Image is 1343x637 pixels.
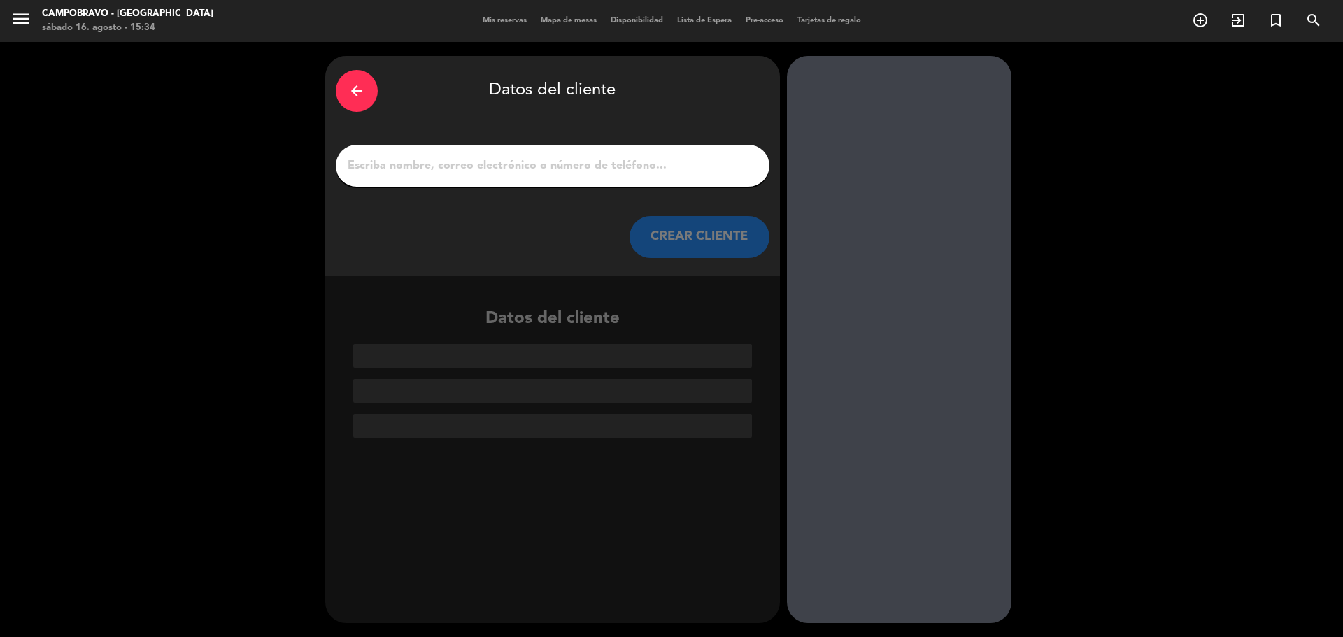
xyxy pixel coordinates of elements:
i: search [1305,12,1322,29]
i: add_circle_outline [1192,12,1209,29]
i: menu [10,8,31,29]
button: menu [10,8,31,34]
span: Mis reservas [476,17,534,24]
span: Mapa de mesas [534,17,604,24]
i: arrow_back [348,83,365,99]
div: Datos del cliente [336,66,769,115]
i: turned_in_not [1267,12,1284,29]
button: CREAR CLIENTE [630,216,769,258]
span: Pre-acceso [739,17,790,24]
div: Datos del cliente [325,306,780,438]
div: Campobravo - [GEOGRAPHIC_DATA] [42,7,213,21]
span: Lista de Espera [670,17,739,24]
div: sábado 16. agosto - 15:34 [42,21,213,35]
input: Escriba nombre, correo electrónico o número de teléfono... [346,156,759,176]
i: exit_to_app [1230,12,1246,29]
span: Tarjetas de regalo [790,17,868,24]
span: Disponibilidad [604,17,670,24]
